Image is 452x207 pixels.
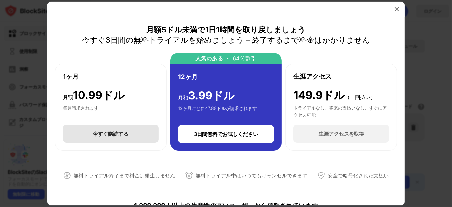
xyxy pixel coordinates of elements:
[195,55,231,61] font: 人気のある ・
[293,73,332,80] font: 生涯アクセス
[233,55,257,61] font: 64%割引
[318,172,325,179] img: 安全な支払い
[93,131,128,137] font: 今すぐ購読する
[63,105,99,111] font: 毎月請求されます
[178,94,188,101] font: 月額
[293,89,345,102] font: 149.9ドル
[328,172,389,179] font: 安全で暗号化された支払い
[178,73,198,81] font: 12ヶ月
[82,35,370,45] font: 今すぐ3日間の無料トライアルを始めましょう – 終了するまで料金はかかりません
[73,172,175,179] font: 無料トライアル終了まで料金は発生しません
[195,172,307,179] font: 無料トライアル中はいつでもキャンセルできます
[63,73,79,80] font: 1ヶ月
[178,105,257,111] font: 12ヶ月ごとに47.88ドルが請求されます
[212,89,235,102] font: ドル
[63,94,73,100] font: 月額
[194,131,258,137] font: 3日間無料でお試しください
[185,172,193,179] img: いつでもキャンセル可能
[188,89,212,102] font: 3.99
[147,25,306,34] font: 月額5ドル未満で1日1時間を取り戻しましょう
[293,105,387,118] font: トライアルなし、将来の支払いなし、すぐにアクセス可能
[102,89,125,102] font: ドル
[73,89,102,102] font: 10.99
[345,94,375,100] font: （一回払い）
[63,172,71,179] img: 支払わない
[318,131,364,137] font: 生涯アクセスを取得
